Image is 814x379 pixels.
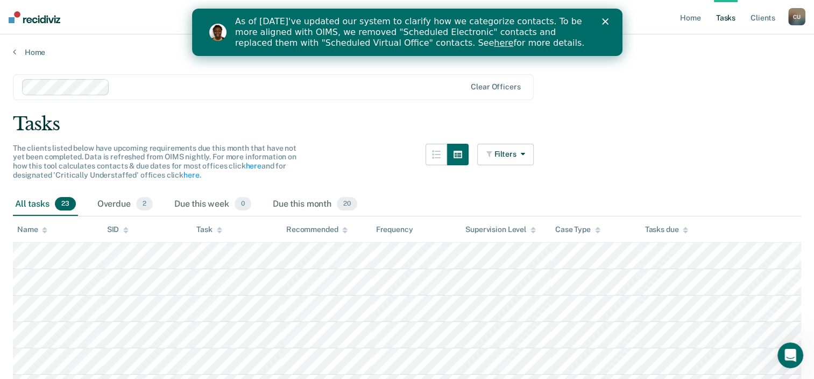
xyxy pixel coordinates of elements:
span: 2 [136,197,153,211]
iframe: Intercom live chat banner [192,9,622,56]
span: The clients listed below have upcoming requirements due this month that have not yet been complet... [13,144,296,179]
div: Due this month20 [271,193,359,216]
div: SID [107,225,129,234]
span: 23 [55,197,76,211]
a: Home [13,47,801,57]
div: Task [196,225,222,234]
div: Case Type [555,225,600,234]
span: 0 [235,197,251,211]
iframe: Intercom live chat [777,342,803,368]
a: here [183,171,199,179]
div: Clear officers [471,82,520,92]
div: Due this week0 [172,193,253,216]
div: Tasks due [645,225,688,234]
div: Frequency [376,225,413,234]
div: All tasks23 [13,193,78,216]
button: CU [788,8,805,25]
div: Close [410,10,421,16]
div: Name [17,225,47,234]
div: Tasks [13,113,801,135]
a: here [245,162,261,170]
a: here [302,29,321,39]
div: Overdue2 [95,193,155,216]
div: C U [788,8,805,25]
div: Supervision Level [465,225,536,234]
span: 20 [337,197,357,211]
div: Recommended [286,225,348,234]
img: Recidiviz [9,11,60,23]
button: Filters [477,144,534,165]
